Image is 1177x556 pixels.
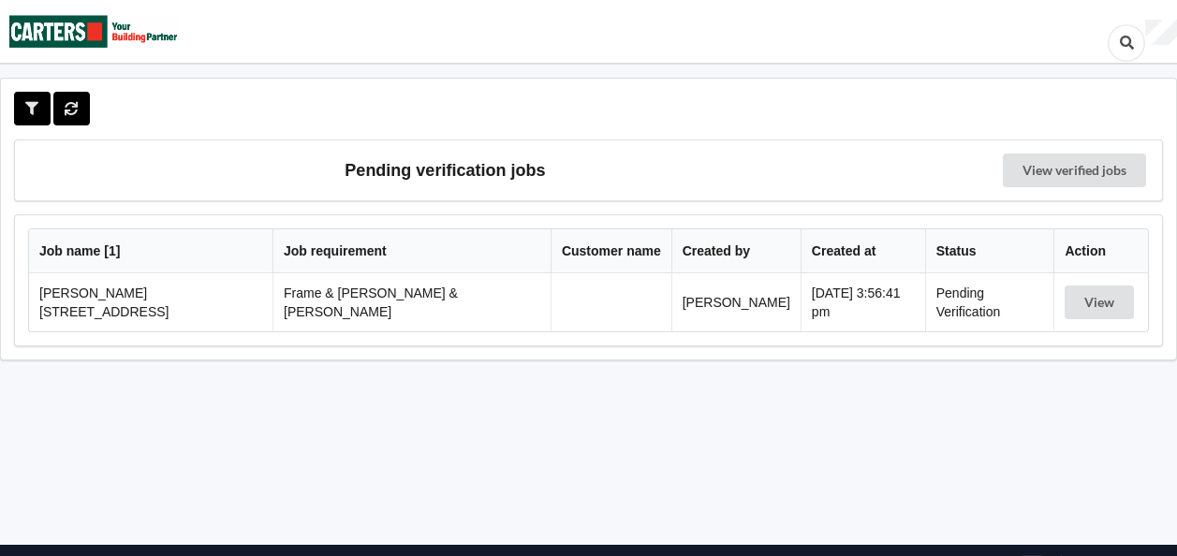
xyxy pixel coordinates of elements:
[1065,285,1134,319] button: View
[29,229,272,273] th: Job name [ 1 ]
[272,229,551,273] th: Job requirement
[272,273,551,331] td: Frame & [PERSON_NAME] & [PERSON_NAME]
[671,273,801,331] td: [PERSON_NAME]
[1003,154,1146,187] a: View verified jobs
[1053,229,1148,273] th: Action
[28,154,862,187] h3: Pending verification jobs
[1065,295,1138,310] a: View
[1145,20,1177,46] div: User Profile
[801,229,925,273] th: Created at
[9,1,178,62] img: Carters
[29,273,272,331] td: [PERSON_NAME] [STREET_ADDRESS]
[925,229,1054,273] th: Status
[551,229,671,273] th: Customer name
[801,273,925,331] td: [DATE] 3:56:41 pm
[671,229,801,273] th: Created by
[925,273,1054,331] td: Pending Verification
